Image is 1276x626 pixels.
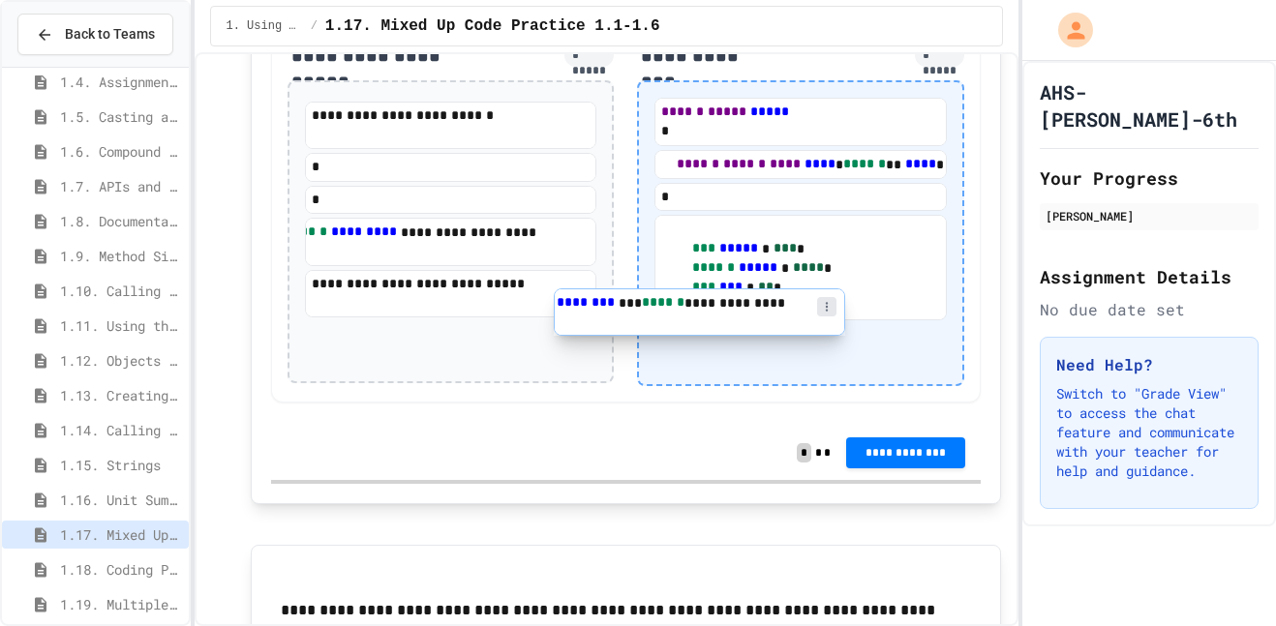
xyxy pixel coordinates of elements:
span: 1.12. Objects - Instances of Classes [60,350,181,371]
span: 1. Using Objects and Methods [227,18,303,34]
span: 1.7. APIs and Libraries [60,176,181,196]
span: 1.10. Calling Class Methods [60,281,181,301]
span: 1.6. Compound Assignment Operators [60,141,181,162]
span: 1.9. Method Signatures [60,246,181,266]
span: 1.11. Using the Math Class [60,315,181,336]
div: No due date set [1040,298,1259,321]
button: Back to Teams [17,14,173,55]
span: / [311,18,318,34]
span: 1.17. Mixed Up Code Practice 1.1-1.6 [325,15,660,38]
h1: AHS-[PERSON_NAME]-6th [1040,78,1259,133]
h3: Need Help? [1056,353,1242,376]
h2: Your Progress [1040,164,1259,192]
span: 1.19. Multiple Choice Exercises for Unit 1a (1.1-1.6) [60,594,181,614]
span: Back to Teams [65,24,155,45]
span: 1.5. Casting and Ranges of Values [60,106,181,127]
span: 1.16. Unit Summary 1a (1.1-1.6) [60,490,181,510]
div: [PERSON_NAME] [1046,207,1253,224]
span: 1.14. Calling Instance Methods [60,420,181,440]
span: 1.17. Mixed Up Code Practice 1.1-1.6 [60,524,181,545]
div: My Account [1038,8,1098,52]
span: 1.4. Assignment and Input [60,72,181,92]
span: 1.15. Strings [60,455,181,475]
span: 1.18. Coding Practice 1a (1.1-1.6) [60,559,181,580]
span: 1.13. Creating and Initializing Objects: Constructors [60,385,181,405]
span: 1.8. Documentation with Comments and Preconditions [60,211,181,231]
h2: Assignment Details [1040,263,1259,290]
p: Switch to "Grade View" to access the chat feature and communicate with your teacher for help and ... [1056,384,1242,481]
